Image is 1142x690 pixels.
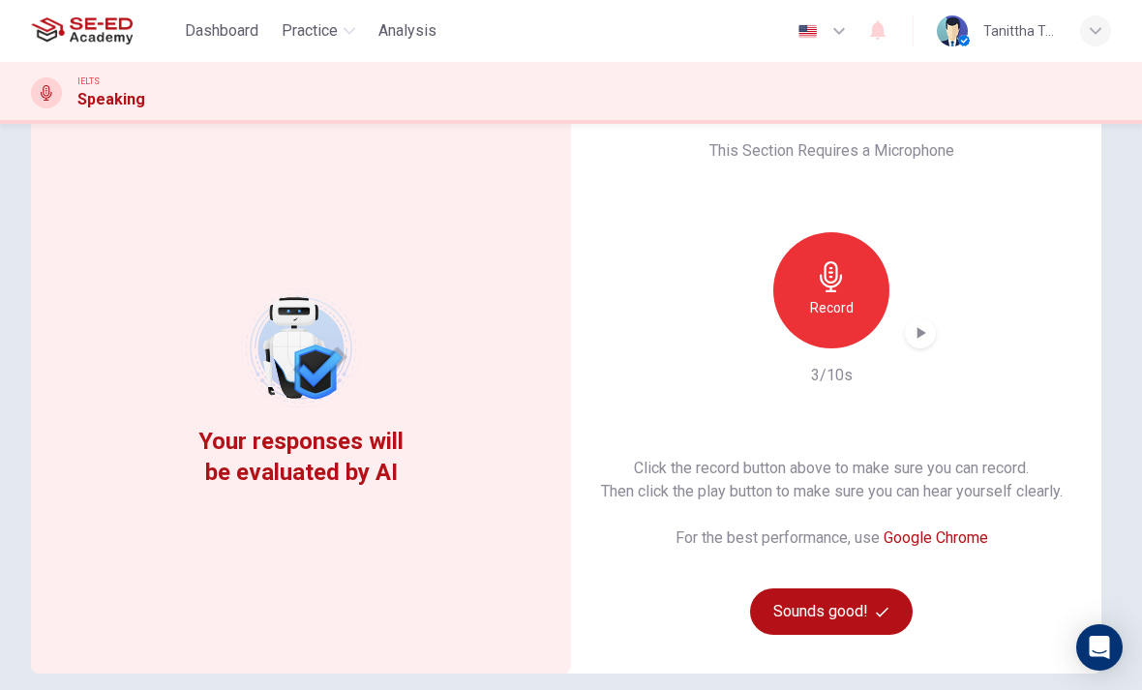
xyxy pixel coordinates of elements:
[709,139,954,163] h6: This Section Requires a Microphone
[983,19,1057,43] div: Tanittha Tengtrairat
[282,19,338,43] span: Practice
[811,364,853,387] h6: 3/10s
[601,457,1063,503] h6: Click the record button above to make sure you can record. Then click the play button to make sur...
[371,14,444,48] button: Analysis
[239,286,362,409] img: robot icon
[185,19,258,43] span: Dashboard
[884,528,988,547] a: Google Chrome
[77,88,145,111] h1: Speaking
[1076,624,1123,671] div: Open Intercom Messenger
[177,14,266,48] button: Dashboard
[31,12,177,50] a: SE-ED Academy logo
[31,12,133,50] img: SE-ED Academy logo
[937,15,968,46] img: Profile picture
[184,426,419,488] span: Your responses will be evaluated by AI
[77,75,100,88] span: IELTS
[773,232,889,348] button: Record
[274,14,363,48] button: Practice
[750,588,913,635] button: Sounds good!
[796,24,820,39] img: en
[810,296,854,319] h6: Record
[378,19,436,43] span: Analysis
[676,526,988,550] h6: For the best performance, use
